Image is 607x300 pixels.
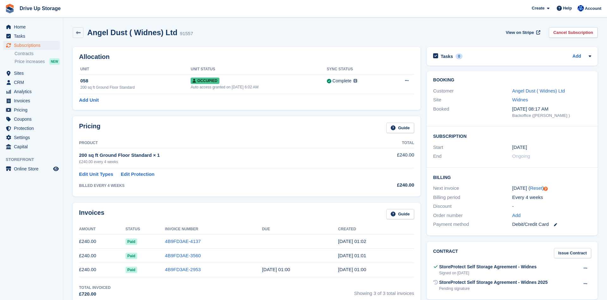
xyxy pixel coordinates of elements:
th: Unit Status [191,64,327,74]
a: menu [3,69,60,78]
h2: Booking [433,78,591,83]
span: Capital [14,142,52,151]
span: Protection [14,124,52,133]
div: £720.00 [79,290,111,298]
a: View on Stripe [503,27,542,38]
a: menu [3,96,60,105]
a: 4B9FD3AE-4137 [165,239,201,244]
td: £240.00 [355,148,414,168]
a: menu [3,87,60,96]
div: End [433,153,512,160]
th: Total [355,138,414,148]
a: Add [573,53,581,60]
div: Billing period [433,194,512,201]
a: Edit Protection [121,171,155,178]
a: menu [3,22,60,31]
a: Angel Dust ( Widnes) Ltd [512,88,565,93]
div: Tooltip anchor [543,186,549,192]
div: Pending signature [439,286,548,291]
h2: Contract [433,248,458,259]
a: Edit Unit Types [79,171,113,178]
div: Total Invoiced [79,285,111,290]
img: stora-icon-8386f47178a22dfd0bd8f6a31ec36ba5ce8667c1dd55bd0f319d3a0aa187defe.svg [5,4,15,13]
a: 4B9FD3AE-3560 [165,253,201,258]
div: Backoffice ([PERSON_NAME] ) [512,112,591,119]
div: Order number [433,212,512,219]
img: icon-info-grey-7440780725fd019a000dd9b08b2336e03edf1995a4989e88bcd33f0948082b44.svg [353,79,357,83]
th: Status [126,224,165,234]
div: £240.00 [355,182,414,189]
time: 2025-07-28 00:01:54 UTC [338,253,366,258]
h2: Angel Dust ( Widnes) Ltd [87,28,177,37]
th: Invoice Number [165,224,262,234]
a: menu [3,105,60,114]
h2: Pricing [79,123,101,133]
div: 0 [456,54,463,59]
div: Payment method [433,221,512,228]
th: Amount [79,224,126,234]
a: Contracts [15,51,60,57]
div: Customer [433,87,512,95]
div: StoreProtect Self Storage Agreement - Widnes [439,264,536,270]
div: Debit/Credit Card [512,221,591,228]
div: Next invoice [433,185,512,192]
a: Drive Up Storage [17,3,63,14]
span: Invoices [14,96,52,105]
th: Product [79,138,355,148]
th: Due [262,224,338,234]
span: Occupied [191,78,219,84]
div: 200 sq ft Ground Floor Standard [80,85,191,90]
a: menu [3,133,60,142]
span: Price increases [15,59,45,65]
h2: Subscription [433,133,591,139]
time: 2025-08-25 00:02:15 UTC [338,239,366,244]
a: Preview store [52,165,60,173]
span: Analytics [14,87,52,96]
div: NEW [49,58,60,65]
span: Settings [14,133,52,142]
td: £240.00 [79,263,126,277]
div: Complete [333,78,352,84]
time: 2025-06-30 00:00:00 UTC [512,144,527,151]
div: £240.00 every 4 weeks [79,159,355,165]
a: Widnes [512,97,528,102]
a: Add [512,212,521,219]
a: Guide [386,123,414,133]
div: Site [433,96,512,104]
a: Issue Contract [554,248,591,259]
a: Cancel Subscription [549,27,598,38]
a: Add Unit [79,97,99,104]
div: 200 sq ft Ground Floor Standard × 1 [79,152,355,159]
h2: Billing [433,174,591,180]
div: [DATE] 08:17 AM [512,105,591,113]
div: Discount [433,203,512,210]
div: Booked [433,105,512,119]
span: CRM [14,78,52,87]
img: Widnes Team [578,5,584,11]
span: Home [14,22,52,31]
div: Auto access granted on [DATE] 6:02 AM [191,84,327,90]
span: Paid [126,239,137,245]
a: menu [3,41,60,50]
a: menu [3,115,60,124]
a: menu [3,124,60,133]
span: Tasks [14,32,52,41]
a: Guide [386,209,414,220]
span: Pricing [14,105,52,114]
span: Account [585,5,601,12]
td: £240.00 [79,249,126,263]
span: Create [532,5,544,11]
h2: Tasks [441,54,453,59]
a: 4B9FD3AE-2953 [165,267,201,272]
h2: Allocation [79,53,414,61]
a: Price increases NEW [15,58,60,65]
a: menu [3,78,60,87]
span: Sites [14,69,52,78]
span: Paid [126,267,137,273]
div: StoreProtect Self Storage Agreement - Widnes 2025 [439,279,548,286]
div: BILLED EVERY 4 WEEKS [79,183,355,188]
div: 058 [80,77,191,85]
span: Help [563,5,572,11]
span: Paid [126,253,137,259]
span: Storefront [6,156,63,163]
